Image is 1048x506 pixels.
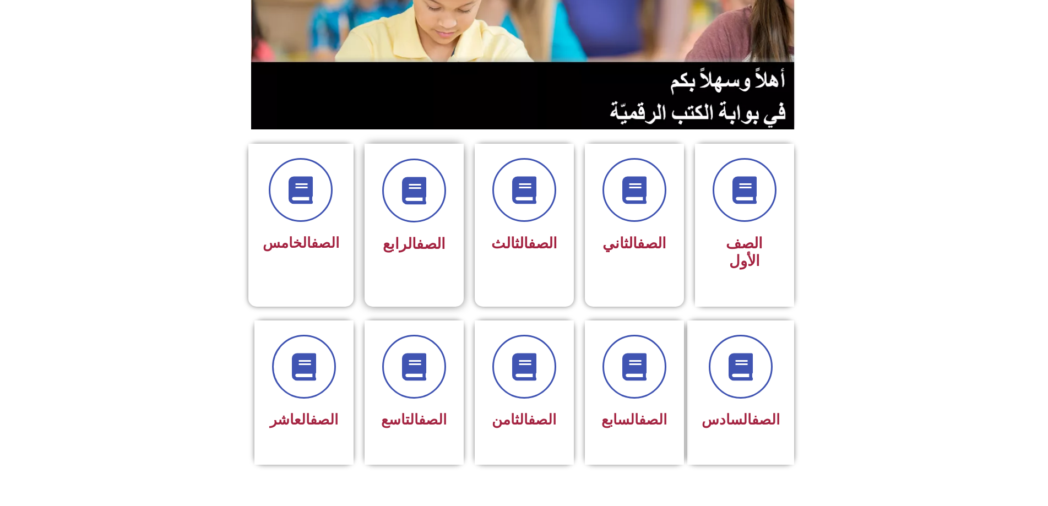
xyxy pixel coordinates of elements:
[528,411,556,428] a: الصف
[416,235,446,253] a: الصف
[528,235,557,252] a: الصف
[491,235,557,252] span: الثالث
[637,235,666,252] a: الصف
[639,411,667,428] a: الصف
[601,411,667,428] span: السابع
[263,235,339,251] span: الخامس
[419,411,447,428] a: الصف
[492,411,556,428] span: الثامن
[383,235,446,253] span: الرابع
[726,235,763,270] span: الصف الأول
[310,411,338,428] a: الصف
[311,235,339,251] a: الصف
[752,411,780,428] a: الصف
[270,411,338,428] span: العاشر
[381,411,447,428] span: التاسع
[702,411,780,428] span: السادس
[602,235,666,252] span: الثاني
